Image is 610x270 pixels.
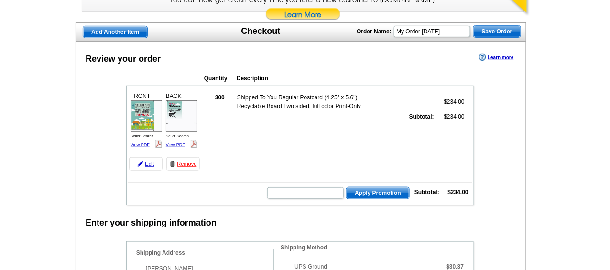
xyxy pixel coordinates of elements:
[86,53,161,65] div: Review your order
[136,249,273,256] h4: Shipping Address
[265,8,341,22] a: Learn More
[166,100,197,132] img: small-thumb.jpg
[479,54,513,61] a: Learn more
[190,140,197,148] img: pdf_logo.png
[357,28,392,35] strong: Order Name:
[236,74,411,83] th: Description
[347,187,409,199] span: Apply Promotion
[138,161,143,167] img: pencil-icon.gif
[204,74,235,83] th: Quantity
[448,189,468,195] strong: $234.00
[409,113,434,120] strong: Subtotal:
[166,142,185,147] a: View PDF
[155,140,162,148] img: pdf_logo.png
[83,26,147,38] span: Add Another Item
[414,189,439,195] strong: Subtotal:
[436,112,465,121] td: $234.00
[170,161,175,167] img: trashcan-icon.gif
[436,93,465,111] td: $234.00
[473,25,521,38] button: Save Order
[166,157,200,171] a: Remove
[166,134,189,138] span: Seller Search
[280,243,328,252] legend: Shipping Method
[131,142,150,147] a: View PDF
[346,187,410,199] button: Apply Promotion
[83,26,148,38] a: Add Another Item
[237,93,375,111] td: Shipped To You Regular Postcard (4.25" x 5.6") Recyclable Board Two sided, full color Print-Only
[447,263,464,270] strong: $30.37
[131,134,153,138] span: Seller Search
[131,100,162,132] img: small-thumb.jpg
[474,26,521,37] span: Save Order
[129,90,163,151] div: FRONT
[129,157,163,171] a: Edit
[241,26,281,36] h1: Checkout
[86,216,217,229] div: Enter your shipping information
[215,94,225,101] strong: 300
[164,90,199,151] div: BACK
